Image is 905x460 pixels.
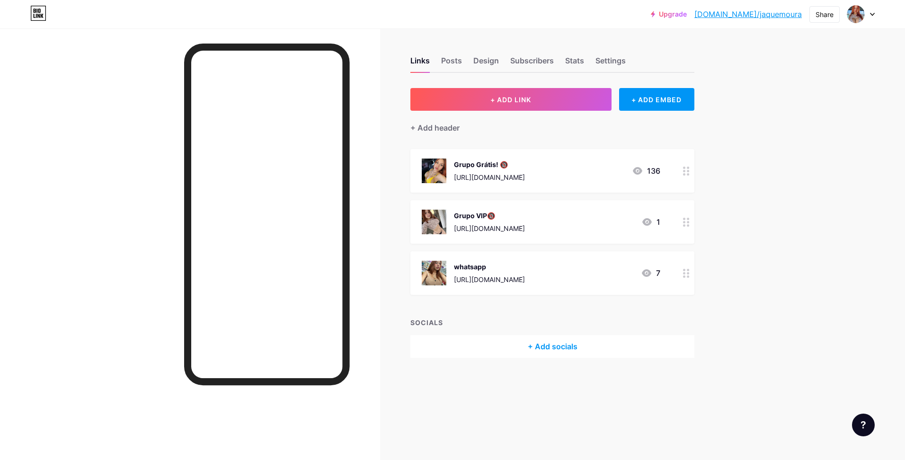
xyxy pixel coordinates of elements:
[422,210,446,234] img: Grupo VIP🔞
[641,267,660,279] div: 7
[410,318,694,327] div: SOCIALS
[422,261,446,285] img: whatsapp
[454,223,525,233] div: [URL][DOMAIN_NAME]
[422,159,446,183] img: Grupo Grátis! 🔞
[651,10,687,18] a: Upgrade
[473,55,499,72] div: Design
[595,55,626,72] div: Settings
[454,262,525,272] div: whatsapp
[454,274,525,284] div: [URL][DOMAIN_NAME]
[816,9,834,19] div: Share
[565,55,584,72] div: Stats
[454,159,525,169] div: Grupo Grátis! 🔞
[619,88,694,111] div: + ADD EMBED
[441,55,462,72] div: Posts
[454,172,525,182] div: [URL][DOMAIN_NAME]
[632,165,660,177] div: 136
[410,55,430,72] div: Links
[454,211,525,221] div: Grupo VIP🔞
[410,335,694,358] div: + Add socials
[490,96,531,104] span: + ADD LINK
[694,9,802,20] a: [DOMAIN_NAME]/jaquemoura
[641,216,660,228] div: 1
[410,122,460,133] div: + Add header
[510,55,554,72] div: Subscribers
[847,5,865,23] img: larimoura
[410,88,612,111] button: + ADD LINK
